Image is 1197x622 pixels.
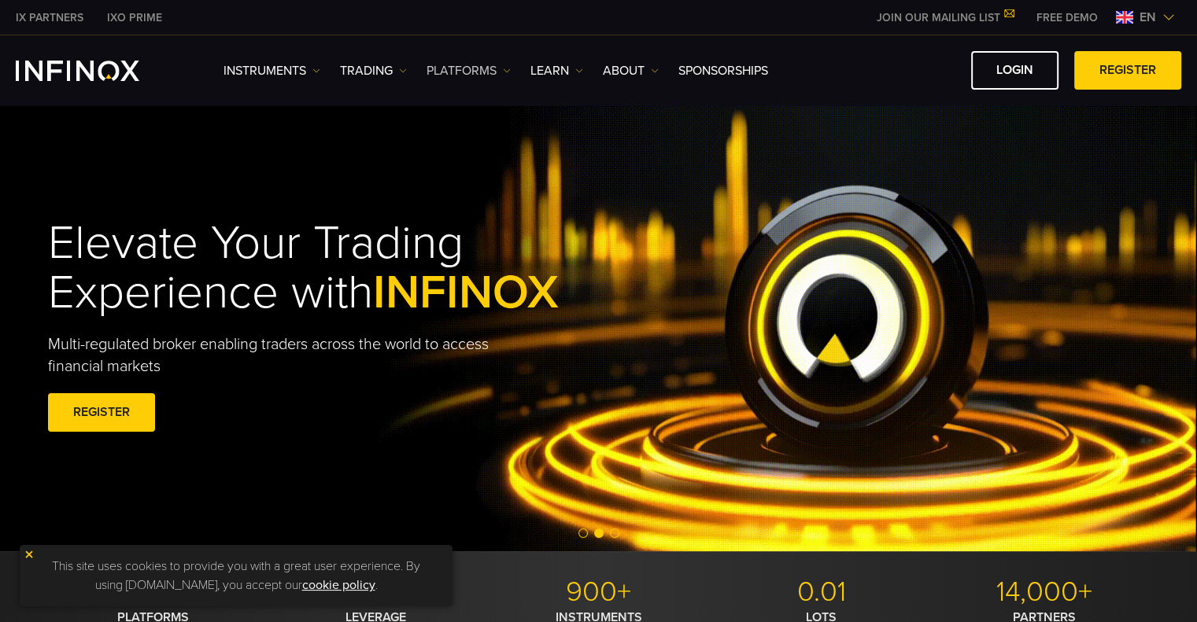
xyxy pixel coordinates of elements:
a: INFINOX [4,9,95,26]
span: Go to slide 2 [594,528,604,538]
a: JOIN OUR MAILING LIST [865,11,1025,24]
span: en [1133,8,1162,27]
p: 900+ [493,575,704,609]
a: cookie policy [302,577,375,593]
a: INFINOX Logo [16,61,176,81]
a: REGISTER [1074,51,1181,90]
a: INFINOX MENU [1025,9,1110,26]
a: SPONSORSHIPS [678,61,768,80]
a: REGISTER [48,393,155,432]
h1: Elevate Your Trading Experience with [48,219,632,318]
p: Multi-regulated broker enabling traders across the world to access financial markets [48,333,515,377]
a: LOGIN [971,51,1058,90]
a: ABOUT [603,61,659,80]
img: yellow close icon [24,549,35,560]
a: PLATFORMS [427,61,511,80]
p: This site uses cookies to provide you with a great user experience. By using [DOMAIN_NAME], you a... [28,553,445,598]
p: 0.01 [716,575,927,609]
a: Learn [530,61,583,80]
span: INFINOX [373,264,559,321]
a: INFINOX [95,9,174,26]
p: 14,000+ [939,575,1150,609]
a: Instruments [224,61,320,80]
span: Go to slide 3 [610,528,619,538]
span: Go to slide 1 [578,528,588,538]
a: TRADING [340,61,407,80]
